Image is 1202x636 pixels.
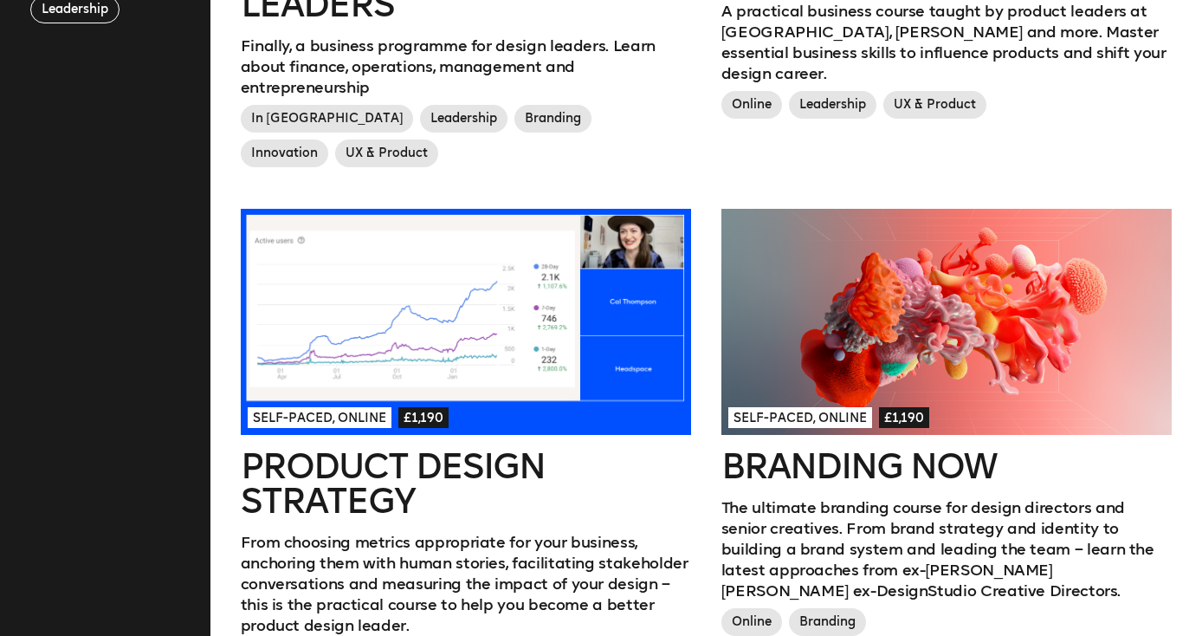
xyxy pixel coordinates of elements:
p: The ultimate branding course for design directors and senior creatives. From brand strategy and i... [721,497,1173,601]
span: Leadership [789,91,876,119]
span: UX & Product [883,91,986,119]
p: Finally, a business programme for design leaders. Learn about finance, operations, management and... [241,36,692,98]
span: Branding [514,105,591,133]
span: Branding [789,608,866,636]
p: A practical business course taught by product leaders at [GEOGRAPHIC_DATA], [PERSON_NAME] and mor... [721,1,1173,84]
span: £1,190 [879,407,929,428]
h2: Product Design Strategy [241,449,692,518]
span: £1,190 [398,407,449,428]
h2: Branding Now [721,449,1173,483]
span: Self-paced, Online [248,407,391,428]
span: In [GEOGRAPHIC_DATA] [241,105,414,133]
span: Online [721,608,782,636]
p: From choosing metrics appropriate for your business, anchoring them with human stories, facilitat... [241,532,692,636]
span: Leadership [420,105,507,133]
span: Innovation [241,140,328,167]
span: Self-paced, Online [728,407,872,428]
span: Online [721,91,782,119]
span: UX & Product [335,140,438,167]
